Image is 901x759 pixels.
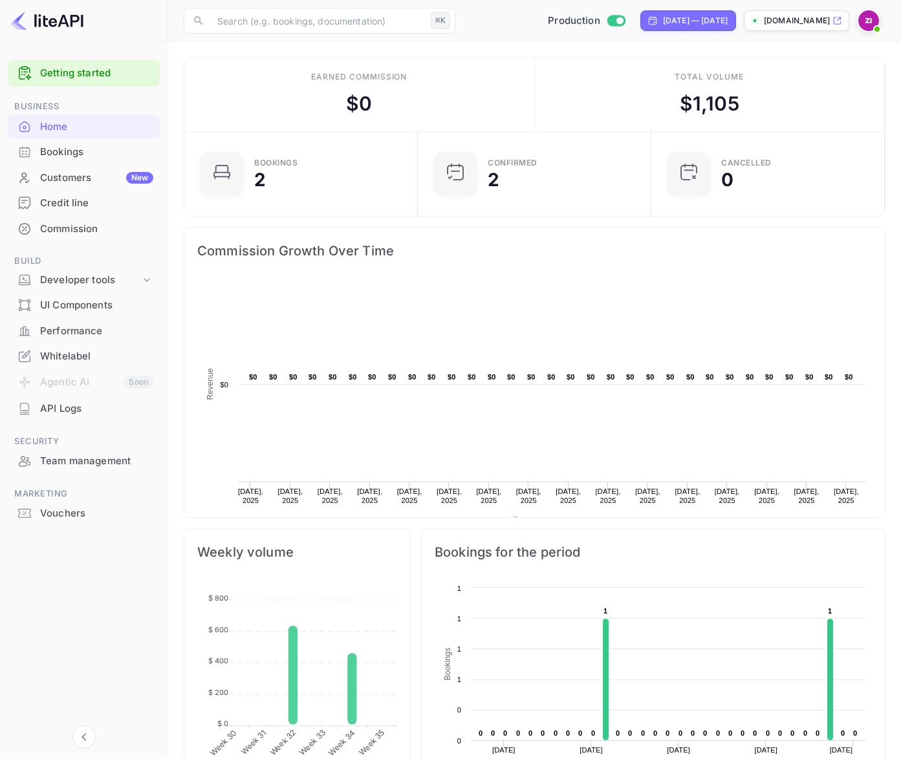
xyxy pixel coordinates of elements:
[8,140,160,165] div: Bookings
[249,373,257,381] text: $0
[349,373,357,381] text: $0
[616,729,620,737] text: 0
[457,584,461,592] text: 1
[8,293,160,317] a: UI Components
[388,373,396,381] text: $0
[527,373,536,381] text: $0
[603,607,607,615] text: 1
[8,114,160,140] div: Home
[834,487,859,504] text: [DATE], 2025
[816,729,820,737] text: 0
[327,728,357,758] tspan: Week 34
[548,14,600,28] span: Production
[8,319,160,344] div: Performance
[208,688,229,697] tspan: $ 200
[448,373,456,381] text: $0
[268,727,298,757] tspan: Week 32
[318,487,343,504] text: [DATE], 2025
[357,487,382,504] text: [DATE], 2025
[805,373,814,381] text: $0
[728,729,732,737] text: 0
[208,728,239,758] tspan: Week 30
[607,373,615,381] text: $0
[680,89,739,118] div: $ 1,105
[578,729,582,737] text: 0
[254,159,298,167] div: Bookings
[8,449,160,473] a: Team management
[208,625,229,634] tspan: $ 600
[686,373,695,381] text: $0
[754,746,777,754] text: [DATE]
[715,487,740,504] text: [DATE], 2025
[488,159,537,167] div: Confirmed
[8,344,160,368] a: Whitelabel
[197,542,397,562] span: Weekly volume
[197,241,872,261] span: Commission Growth Over Time
[8,501,160,525] a: Vouchers
[476,487,501,504] text: [DATE], 2025
[8,434,160,449] span: Security
[397,487,422,504] text: [DATE], 2025
[457,706,461,714] text: 0
[635,487,660,504] text: [DATE], 2025
[556,487,581,504] text: [DATE], 2025
[667,746,690,754] text: [DATE]
[311,71,407,83] div: Earned commission
[346,89,372,118] div: $ 0
[10,10,83,31] img: LiteAPI logo
[40,506,153,521] div: Vouchers
[40,196,153,211] div: Credit line
[40,349,153,364] div: Whitelabel
[691,729,695,737] text: 0
[721,171,733,189] div: 0
[8,344,160,369] div: Whitelabel
[457,615,461,623] text: 1
[254,171,266,189] div: 2
[646,373,655,381] text: $0
[220,381,228,389] text: $0
[40,454,153,469] div: Team management
[828,607,832,615] text: 1
[716,729,720,737] text: 0
[8,114,160,138] a: Home
[443,648,452,681] text: Bookings
[468,373,476,381] text: $0
[721,159,772,167] div: CANCELLED
[8,217,160,242] div: Commission
[641,729,645,737] text: 0
[587,373,595,381] text: $0
[566,729,570,737] text: 0
[726,373,734,381] text: $0
[765,373,774,381] text: $0
[675,487,700,504] text: [DATE], 2025
[8,191,160,216] div: Credit line
[289,373,298,381] text: $0
[329,373,337,381] text: $0
[40,171,153,186] div: Customers
[72,725,96,749] button: Collapse navigation
[457,737,461,745] text: 0
[40,120,153,134] div: Home
[503,729,507,737] text: 0
[8,140,160,164] a: Bookings
[457,676,461,683] text: 1
[547,373,556,381] text: $0
[803,729,807,737] text: 0
[753,729,757,737] text: 0
[653,729,657,737] text: 0
[663,15,728,27] div: [DATE] — [DATE]
[8,501,160,526] div: Vouchers
[488,373,496,381] text: $0
[841,729,845,737] text: 0
[8,396,160,422] div: API Logs
[524,517,557,526] text: Revenue
[591,729,595,737] text: 0
[40,298,153,313] div: UI Components
[492,746,516,754] text: [DATE]
[8,166,160,191] div: CustomersNew
[368,373,376,381] text: $0
[428,373,436,381] text: $0
[238,487,263,504] text: [DATE], 2025
[40,273,140,288] div: Developer tools
[507,373,516,381] text: $0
